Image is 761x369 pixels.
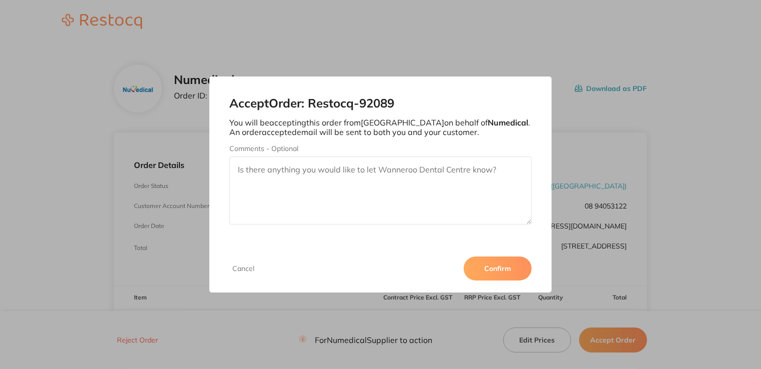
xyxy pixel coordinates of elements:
[229,264,257,273] button: Cancel
[488,117,528,127] b: Numedical
[229,144,532,152] label: Comments - Optional
[229,96,532,110] h2: Accept Order: Restocq- 92089
[229,118,532,136] p: You will be accepting this order from [GEOGRAPHIC_DATA] on behalf of . An order accepted email wi...
[464,256,532,280] button: Confirm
